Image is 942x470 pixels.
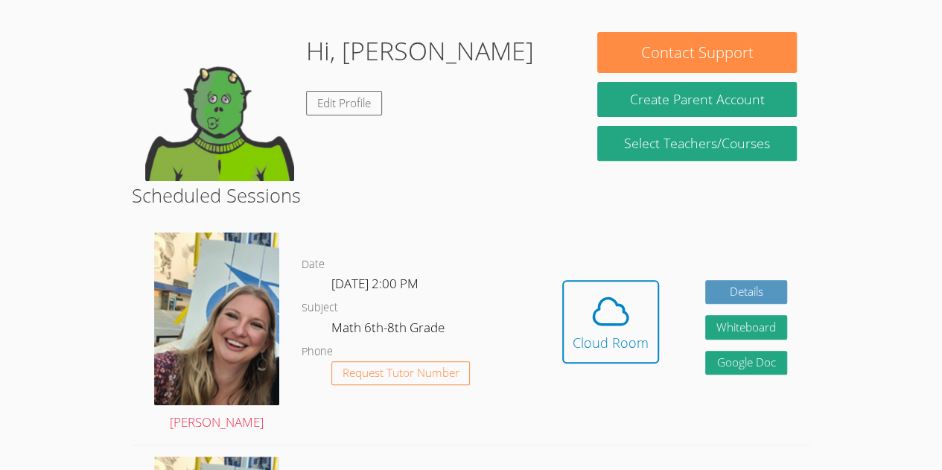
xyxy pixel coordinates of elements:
div: Cloud Room [573,332,649,353]
dt: Date [302,255,325,274]
a: Edit Profile [306,91,382,115]
button: Contact Support [597,32,796,73]
h2: Scheduled Sessions [132,181,810,209]
button: Cloud Room [562,280,659,363]
a: Google Doc [705,351,787,375]
a: Select Teachers/Courses [597,126,796,161]
button: Create Parent Account [597,82,796,117]
dt: Phone [302,343,333,361]
dt: Subject [302,299,338,317]
dd: Math 6th-8th Grade [331,317,448,343]
span: Request Tutor Number [343,367,459,378]
a: Details [705,280,787,305]
span: [DATE] 2:00 PM [331,275,419,292]
img: sarah.png [154,232,279,405]
h1: Hi, [PERSON_NAME] [306,32,534,70]
button: Request Tutor Number [331,361,471,386]
button: Whiteboard [705,315,787,340]
a: [PERSON_NAME] [154,232,279,434]
img: default.png [145,32,294,181]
